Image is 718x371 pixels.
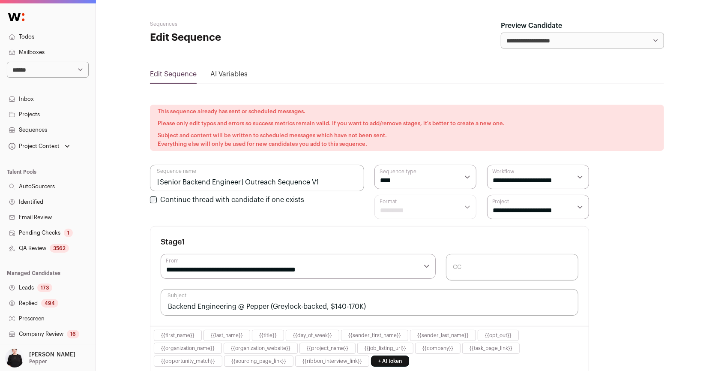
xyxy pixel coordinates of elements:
[67,330,79,338] div: 16
[365,345,406,352] button: {{job_listing_url}}
[161,345,215,352] button: {{organization_name}}
[150,165,364,191] input: Sequence name
[259,332,277,339] button: {{title}}
[485,332,512,339] button: {{opt_out}}
[470,345,512,352] button: {{task_page_link}}
[160,196,304,203] label: Continue thread with candidate if one exists
[150,21,177,27] a: Sequences
[211,332,243,339] button: {{last_name}}
[37,284,52,292] div: 173
[50,244,69,253] div: 3562
[182,238,185,246] span: 1
[161,289,578,316] input: Subject
[371,356,409,367] a: + AI token
[41,299,58,308] div: 494
[64,229,73,237] div: 1
[3,9,29,26] img: Wellfound
[293,332,332,339] button: {{day_of_week}}
[150,31,321,45] h1: Edit Sequence
[501,21,562,31] label: Preview Candidate
[231,358,286,365] button: {{sourcing_page_link}}
[161,358,215,365] button: {{opportunity_match}}
[5,349,24,368] img: 9240684-medium_jpg
[307,345,348,352] button: {{project_name}}
[158,131,656,148] p: Subject and content will be written to scheduled messages which have not been sent. Everything el...
[150,71,197,78] a: Edit Sequence
[158,107,656,116] p: This sequence already has sent or scheduled messages.
[302,358,362,365] button: {{ribbon_interview_link}}
[3,349,77,368] button: Open dropdown
[210,71,248,78] a: AI Variables
[231,345,290,352] button: {{organization_website}}
[29,358,47,365] p: Pepper
[348,332,401,339] button: {{sender_first_name}}
[446,254,578,281] input: CC
[161,332,194,339] button: {{first_name}}
[29,351,75,358] p: [PERSON_NAME]
[7,143,60,150] div: Project Context
[161,237,185,247] h3: Stage
[158,119,656,128] p: Please only edit typos and errors so success metrics remain valid. If you want to add/remove stag...
[7,140,72,152] button: Open dropdown
[422,345,453,352] button: {{company}}
[417,332,469,339] button: {{sender_last_name}}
